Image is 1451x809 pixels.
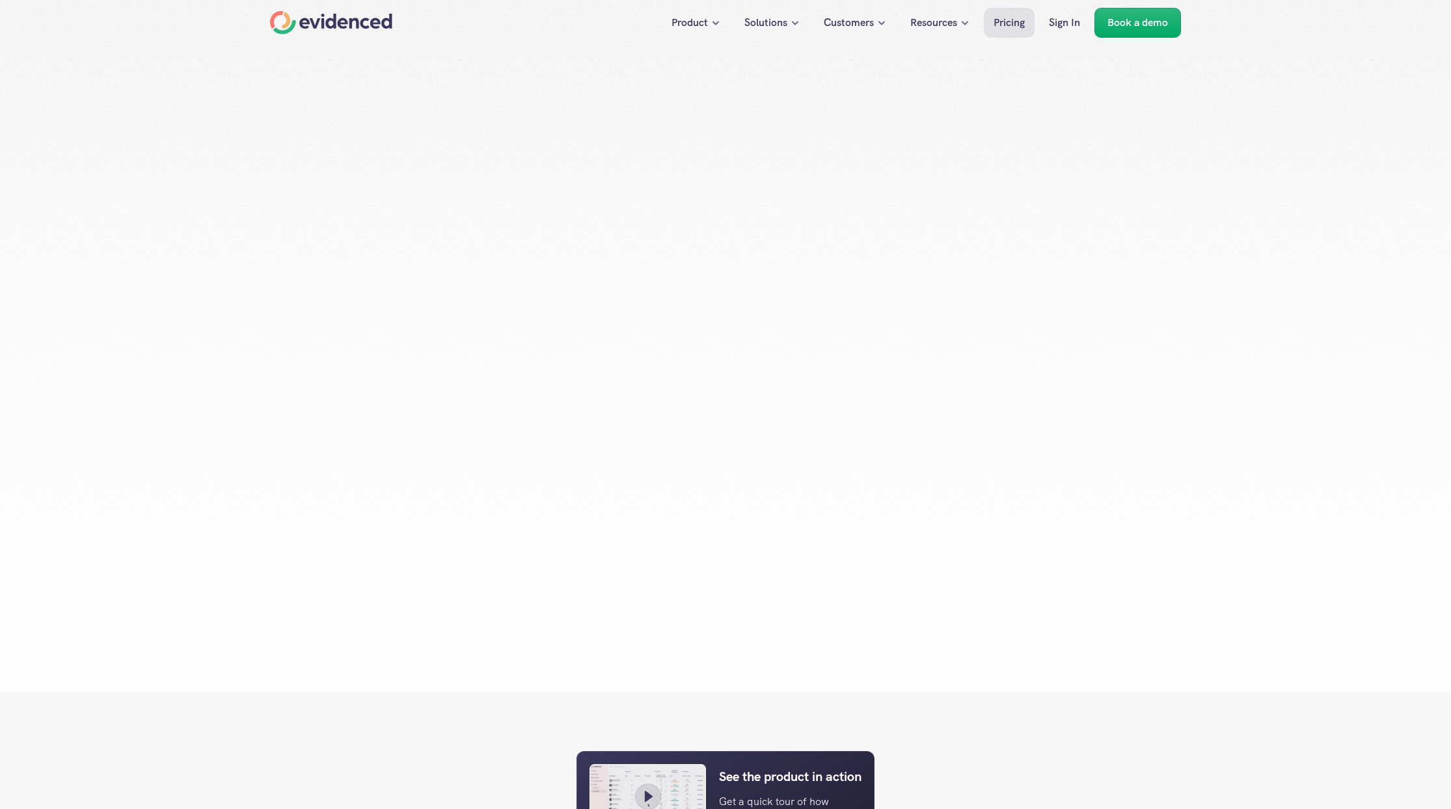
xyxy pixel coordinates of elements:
p: Solutions [744,14,787,31]
input: Work email* [634,440,817,461]
p: See the product in action [719,766,861,787]
a: Book a demo [1094,8,1181,38]
p: Pricing [994,14,1025,31]
button: Send request [634,556,817,577]
p: Name [634,385,657,397]
p: Resources [910,14,957,31]
h6: Send request [705,560,746,572]
input: Name* [634,399,817,420]
p: We'd love to put a pricing proposal together for you, we just need some information first. [660,194,791,215]
p: Work email [634,426,675,437]
p: Product [671,14,708,31]
a: Sign In [1039,8,1090,38]
p: Book a demo [1107,14,1168,31]
p: Company name [634,508,685,519]
strong: $ 399 [729,316,748,325]
h1: Get started [621,114,830,136]
h5: Please fill out the form and we'll get back to you right away. [634,342,817,372]
input: Company name [634,521,817,542]
input: Phone number [634,480,817,501]
a: Home [270,11,392,34]
p: Sign In [1049,14,1080,31]
a: Pricing [984,8,1035,38]
p: Phone number [634,467,681,478]
p: Customers [824,14,874,31]
div: Packages from /month [680,316,770,325]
